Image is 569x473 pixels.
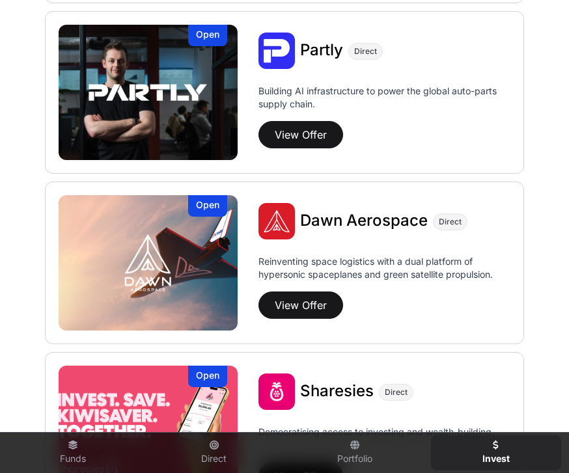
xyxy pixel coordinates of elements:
iframe: Chat Widget [504,411,569,473]
a: Funds [8,435,139,470]
p: Building AI infrastructure to power the global auto-parts supply chain. [258,85,510,116]
img: Partly [59,25,238,160]
a: Dawn AerospaceOpen [59,195,238,331]
p: Democratising access to investing and wealth-building. [258,426,494,457]
button: View Offer [258,121,343,148]
span: Partly [300,40,343,59]
a: Dawn Aerospace [300,213,428,230]
a: Partly [300,42,343,59]
div: Open [188,195,227,217]
a: Portfolio [290,435,421,470]
a: Invest [431,435,562,470]
div: Open [188,25,227,46]
div: Open [188,366,227,387]
a: PartlyOpen [59,25,238,160]
button: View Offer [258,291,343,319]
img: Sharesies [258,373,295,410]
span: Sharesies [300,381,374,400]
span: Direct [439,217,462,227]
img: Partly [258,33,295,69]
a: Sharesies [300,383,374,400]
img: Dawn Aerospace [59,195,238,331]
a: Direct [149,435,280,470]
img: Dawn Aerospace [258,203,295,239]
span: Direct [354,46,377,57]
span: Dawn Aerospace [300,211,428,230]
span: Direct [385,387,408,398]
p: Reinventing space logistics with a dual platform of hypersonic spaceplanes and green satellite pr... [258,255,510,286]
